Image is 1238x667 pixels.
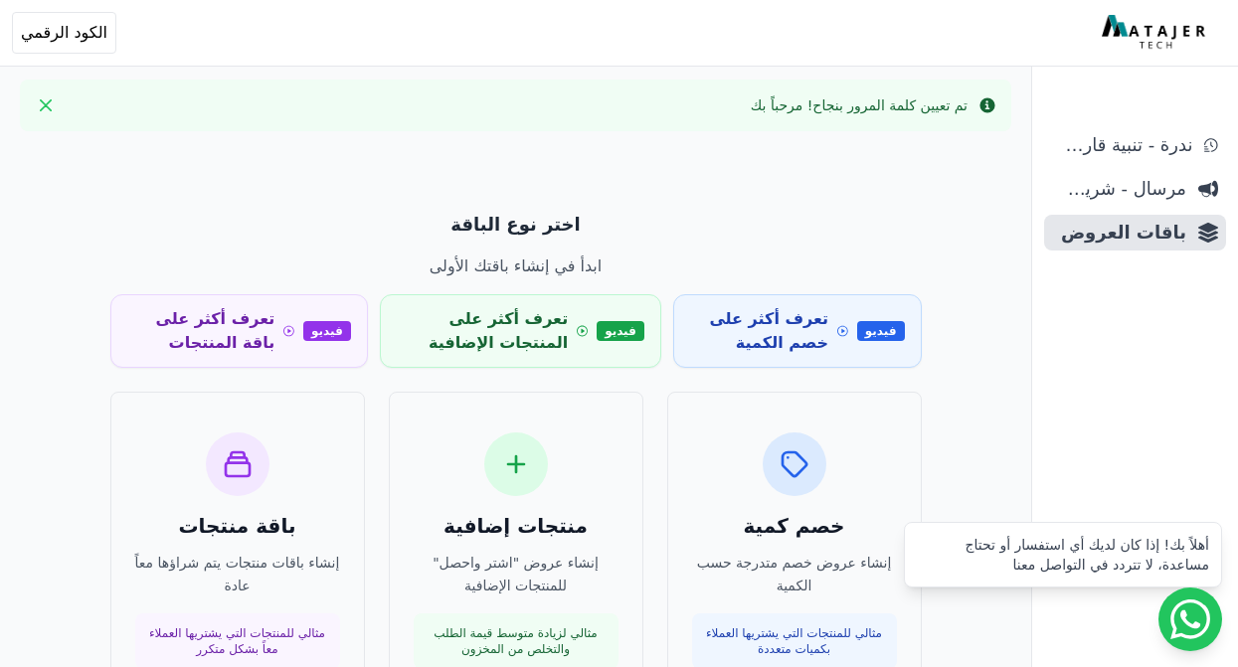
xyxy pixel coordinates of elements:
[110,294,368,368] a: فيديو تعرف أكثر على باقة المنتجات
[414,512,619,540] h3: منتجات إضافية
[127,307,275,355] span: تعرف أكثر على باقة المنتجات
[147,625,328,657] p: مثالي للمنتجات التي يشتريها العملاء معاً بشكل متكرر
[1052,175,1186,203] span: مرسال - شريط دعاية
[673,294,922,368] a: فيديو تعرف أكثر على خصم الكمية
[597,321,644,341] span: فيديو
[692,512,897,540] h3: خصم كمية
[110,254,922,278] p: ابدأ في إنشاء باقتك الأولى
[857,321,905,341] span: فيديو
[12,12,116,54] button: الكود الرقمي
[21,21,107,45] span: الكود الرقمي
[1052,219,1186,247] span: باقات العروض
[692,552,897,597] p: إنشاء عروض خصم متدرجة حسب الكمية
[690,307,828,355] span: تعرف أكثر على خصم الكمية
[380,294,661,368] a: فيديو تعرف أكثر على المنتجات الإضافية
[30,89,62,121] button: Close
[426,625,607,657] p: مثالي لزيادة متوسط قيمة الطلب والتخلص من المخزون
[704,625,885,657] p: مثالي للمنتجات التي يشتريها العملاء بكميات متعددة
[397,307,568,355] span: تعرف أكثر على المنتجات الإضافية
[135,552,340,597] p: إنشاء باقات منتجات يتم شراؤها معاً عادة
[110,211,922,239] p: اختر نوع الباقة
[917,535,1209,575] div: أهلاً بك! إذا كان لديك أي استفسار أو تحتاج مساعدة، لا تتردد في التواصل معنا
[751,95,968,115] div: تم تعيين كلمة المرور بنجاح! مرحباً بك
[1052,131,1192,159] span: ندرة - تنبية قارب علي النفاذ
[414,552,619,597] p: إنشاء عروض "اشتر واحصل" للمنتجات الإضافية
[303,321,351,341] span: فيديو
[1102,15,1210,51] img: MatajerTech Logo
[135,512,340,540] h3: باقة منتجات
